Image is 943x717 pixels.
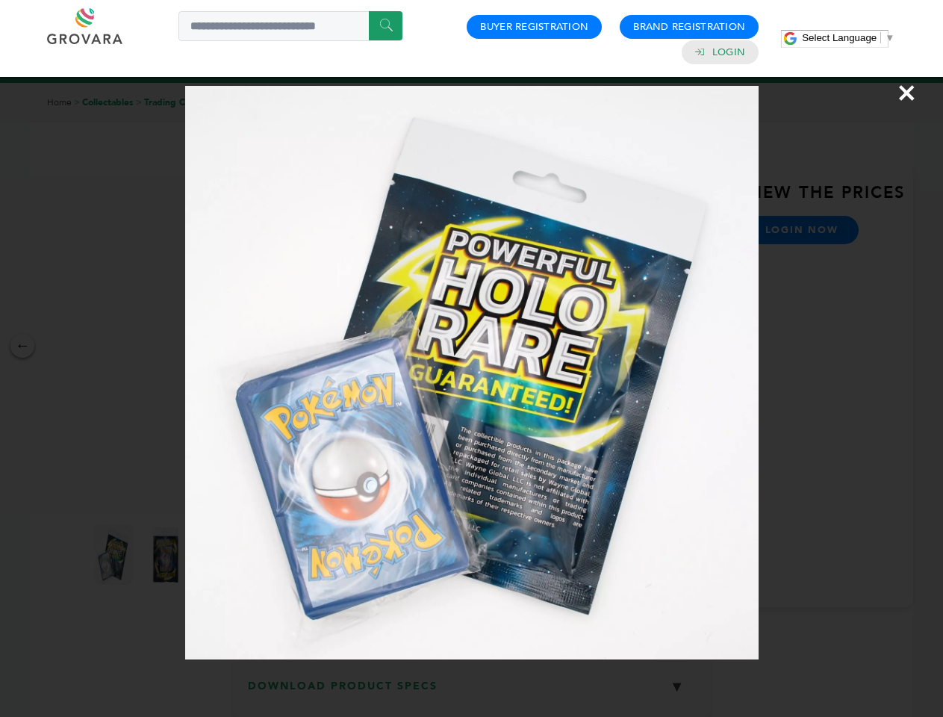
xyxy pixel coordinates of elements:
[880,32,881,43] span: ​
[897,72,917,114] span: ×
[633,20,745,34] a: Brand Registration
[712,46,745,59] a: Login
[802,32,894,43] a: Select Language​
[480,20,588,34] a: Buyer Registration
[185,86,759,659] img: Image Preview
[885,32,894,43] span: ▼
[802,32,877,43] span: Select Language
[178,11,402,41] input: Search a product or brand...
